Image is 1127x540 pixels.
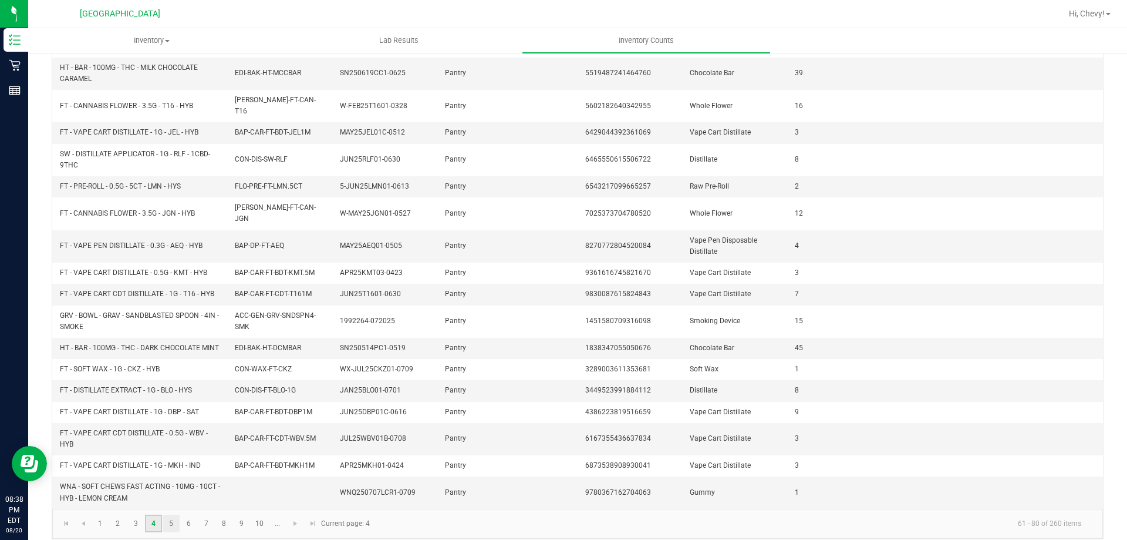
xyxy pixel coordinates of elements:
span: Pantry [445,365,466,373]
span: JUN25RLF01-0630 [340,155,400,163]
span: Pantry [445,209,466,217]
span: Inventory Counts [603,35,690,46]
span: Chocolate Bar [690,344,734,352]
span: 3 [795,128,799,136]
span: Hi, Chevy! [1069,9,1105,18]
span: Distillate [690,155,717,163]
span: Vape Pen Disposable Distillate [690,236,757,256]
span: FT - VAPE PEN DISTILLATE - 0.3G - AEQ - HYB [60,242,203,250]
span: 8270772804520084 [585,242,651,250]
span: JUN25T1601-0630 [340,290,401,298]
span: BAP-CAR-FT-CDT-WBV.5M [235,434,316,442]
span: FT - CANNABIS FLOWER - 3.5G - JGN - HYB [60,209,195,217]
span: 1451580709316098 [585,317,651,325]
span: Pantry [445,102,466,110]
span: GRV - BOWL - GRAV - SANDBLASTED SPOON - 4IN - SMOKE [60,311,219,331]
span: Pantry [445,69,466,77]
span: Vape Cart Distillate [690,461,751,469]
span: Go to the first page [62,519,71,528]
span: Vape Cart Distillate [690,408,751,416]
span: FLO-PRE-FT-LMN.5CT [235,182,302,190]
span: Raw Pre-Roll [690,182,729,190]
a: Inventory [28,28,275,53]
span: Whole Flower [690,209,733,217]
span: 1838347055050676 [585,344,651,352]
span: 6873538908930041 [585,461,651,469]
span: Go to the next page [291,519,300,528]
span: BAP-CAR-FT-BDT-KMT.5M [235,269,315,277]
span: SN250619CC1-0625 [340,69,406,77]
span: 45 [795,344,803,352]
span: 9361616745821670 [585,269,651,277]
a: Inventory Counts [522,28,770,53]
kendo-pager: Current page: 4 [52,509,1103,539]
span: 3449523991884112 [585,386,651,394]
span: Pantry [445,408,466,416]
span: Soft Wax [690,365,718,373]
span: FT - VAPE CART CDT DISTILLATE - 1G - T16 - HYB [60,290,214,298]
span: MAY25JEL01C-0512 [340,128,405,136]
span: 3 [795,269,799,277]
span: Pantry [445,317,466,325]
span: Pantry [445,488,466,497]
a: Page 2 [109,515,126,532]
span: HT - BAR - 100MG - THC - DARK CHOCOLATE MINT [60,344,219,352]
span: 6543217099665257 [585,182,651,190]
span: Vape Cart Distillate [690,128,751,136]
span: 15 [795,317,803,325]
span: [GEOGRAPHIC_DATA] [80,9,160,19]
span: Go to the previous page [79,519,88,528]
a: Go to the last page [304,515,321,532]
iframe: Resource center [12,446,47,481]
span: BAP-DP-FT-AEQ [235,242,284,250]
span: 6429044392361069 [585,128,651,136]
a: Page 1 [92,515,109,532]
span: 9780367162704063 [585,488,651,497]
span: Vape Cart Distillate [690,269,751,277]
span: BAP-CAR-FT-BDT-DBP1M [235,408,312,416]
span: 4386223819516659 [585,408,651,416]
span: 1992264-072025 [340,317,395,325]
span: BAP-CAR-FT-CDT-T161M [235,290,312,298]
span: [PERSON_NAME]-FT-CAN-JGN [235,203,316,223]
span: WNQ250707LCR1-0709 [340,488,416,497]
span: W-FEB25T1601-0328 [340,102,407,110]
span: Pantry [445,155,466,163]
span: Pantry [445,242,466,250]
span: 3289003611353681 [585,365,651,373]
span: FT - VAPE CART DISTILLATE - 0.5G - KMT - HYB [60,269,207,277]
span: 8 [795,386,799,394]
span: FT - DISTILLATE EXTRACT - 1G - BLO - HYS [60,386,192,394]
span: Vape Cart Distillate [690,290,751,298]
span: CON-DIS-FT-BLO-1G [235,386,296,394]
span: Pantry [445,128,466,136]
span: Chocolate Bar [690,69,734,77]
span: BAP-CAR-FT-BDT-JEL1M [235,128,311,136]
span: 1 [795,488,799,497]
span: 5602182640342955 [585,102,651,110]
span: 7025373704780520 [585,209,651,217]
span: Pantry [445,461,466,469]
span: Gummy [690,488,715,497]
span: Pantry [445,290,466,298]
span: 9830087615824843 [585,290,651,298]
span: W-MAY25JGN01-0527 [340,209,411,217]
span: Vape Cart Distillate [690,434,751,442]
span: FT - VAPE CART DISTILLATE - 1G - MKH - IND [60,461,201,469]
span: Pantry [445,386,466,394]
a: Lab Results [275,28,522,53]
a: Go to the first page [58,515,75,532]
a: Page 8 [215,515,232,532]
span: JAN25BLO01-0701 [340,386,401,394]
span: WX-JUL25CKZ01-0709 [340,365,413,373]
a: Page 6 [180,515,197,532]
span: FT - VAPE CART DISTILLATE - 1G - DBP - SAT [60,408,199,416]
span: 12 [795,209,803,217]
a: Go to the previous page [75,515,92,532]
span: EDI-BAK-HT-DCMBAR [235,344,301,352]
span: 3 [795,434,799,442]
p: 08:38 PM EDT [5,494,23,526]
span: 16 [795,102,803,110]
span: FT - SOFT WAX - 1G - CKZ - HYB [60,365,160,373]
span: 7 [795,290,799,298]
